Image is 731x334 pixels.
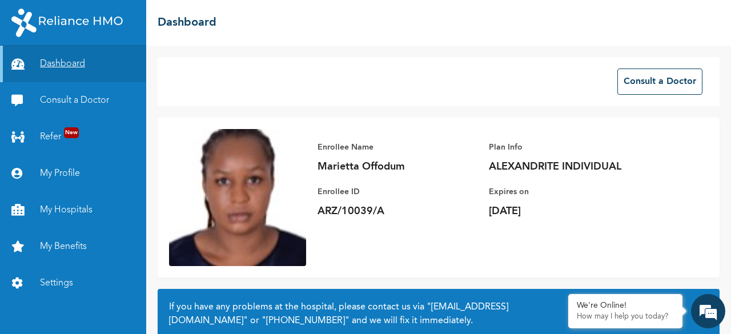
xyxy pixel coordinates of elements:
[617,69,702,95] button: Consult a Doctor
[262,316,350,325] a: "[PHONE_NUMBER]"
[64,127,79,138] span: New
[489,185,649,199] p: Expires on
[169,129,306,266] img: Enrollee
[169,300,708,328] h2: If you have any problems at the hospital, please contact us via or and we will fix it immediately.
[187,6,215,33] div: Minimize live chat window
[577,312,674,321] p: How may I help you today?
[6,236,218,276] textarea: Type your message and hit 'Enter'
[489,140,649,154] p: Plan Info
[489,160,649,174] p: ALEXANDRITE INDIVIDUAL
[66,106,158,222] span: We're online!
[318,160,477,174] p: Marietta Offodum
[21,57,46,86] img: d_794563401_company_1708531726252_794563401
[59,64,192,79] div: Chat with us now
[489,204,649,218] p: [DATE]
[158,14,216,31] h2: Dashboard
[6,296,112,304] span: Conversation
[112,276,218,312] div: FAQs
[577,301,674,311] div: We're Online!
[318,140,477,154] p: Enrollee Name
[318,185,477,199] p: Enrollee ID
[11,9,123,37] img: RelianceHMO's Logo
[318,204,477,218] p: ARZ/10039/A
